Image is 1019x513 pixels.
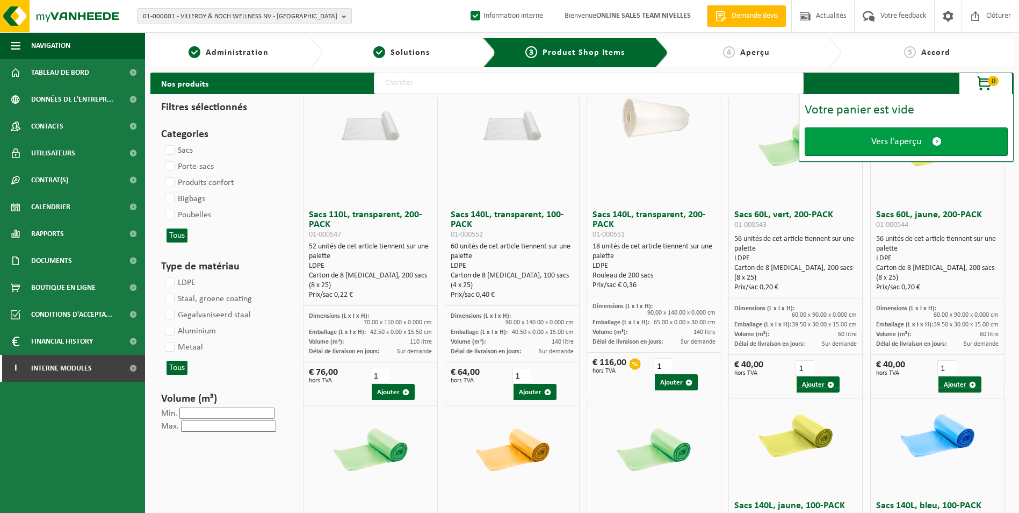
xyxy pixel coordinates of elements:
label: Aluminium [163,323,216,339]
img: 01-000549 [467,402,558,494]
span: 60.00 x 90.00 x 0.000 cm [792,312,857,318]
h3: Sacs 60L, vert, 200-PACK [734,210,857,232]
button: 01-000001 - VILLEROY & BOCH WELLNESS NV - [GEOGRAPHIC_DATA] [137,8,352,24]
span: 39.50 x 30.00 x 15.00 cm [792,322,857,328]
div: 18 unités de cet article tiennent sur une palette [592,242,716,290]
span: 01-000544 [876,221,908,229]
img: 01-000547 [325,97,416,143]
input: 1 [512,368,531,384]
span: Dimensions (L x l x H): [592,303,653,310]
div: Prix/sac € 0,36 [592,281,716,290]
span: 90.00 x 140.00 x 0.000 cm [647,310,716,316]
label: Metaal [163,339,203,355]
div: Carton de 8 [MEDICAL_DATA], 200 sacs (8 x 25) [309,271,432,290]
a: Vers l'aperçu [805,127,1008,156]
span: Emballage (L x l x H): [876,322,933,328]
div: Prix/sac 0,20 € [876,283,999,293]
span: Aperçu [740,48,770,57]
span: Contrat(s) [31,167,68,194]
span: Emballage (L x l x H): [309,329,366,336]
span: hors TVA [451,377,480,384]
div: Votre panier est vide [805,104,1008,117]
img: 01-000554 [750,388,841,480]
div: LDPE [876,254,999,263]
span: 4 [723,46,735,58]
h2: Nos produits [150,73,219,94]
div: € 116,00 [592,358,626,374]
span: Utilisateurs [31,140,75,167]
span: Délai de livraison en jours: [876,341,946,347]
input: 1 [371,368,389,384]
span: 70.00 x 110.00 x 0.000 cm [364,319,432,326]
span: hors TVA [876,370,905,376]
span: Conditions d'accepta... [31,301,112,328]
img: 01-000553 [608,402,699,494]
a: 5Accord [847,46,1008,59]
span: Sur demande [681,339,716,345]
span: Tableau de bord [31,59,89,86]
span: Emballage (L x l x H): [734,322,791,328]
span: Délai de livraison en jours: [734,341,805,347]
span: Product Shop Items [543,48,625,57]
button: Tous [167,361,187,375]
span: Dimensions (L x l x H): [451,313,511,319]
span: Documents [31,247,72,274]
img: 01-000551 [608,97,699,143]
label: Min. [161,409,177,418]
span: Volume (m³): [592,329,627,336]
span: Volume (m³): [451,339,486,345]
div: LDPE [592,261,716,271]
div: Carton de 8 [MEDICAL_DATA], 100 sacs (4 x 25) [451,271,574,290]
span: 110 litre [410,339,432,345]
span: Sur demande [397,348,432,355]
span: Volume (m³): [876,331,911,338]
label: Gegalvaniseerd staal [163,307,251,323]
span: Solutions [391,48,430,57]
div: 56 unités de cet article tiennent sur une palette [876,234,999,293]
img: 01-000552 [467,97,558,143]
span: Rapports [31,220,64,247]
div: € 76,00 [309,368,338,384]
div: LDPE [309,261,432,271]
div: Prix/sac 0,22 € [309,290,432,300]
label: Sacs [163,142,193,159]
h3: Sacs 140L, transparent, 200-PACK [592,210,716,239]
input: Chercher [374,73,804,94]
span: Données de l'entrepr... [31,86,113,113]
span: Sur demande [539,348,574,355]
label: LDPE [163,275,196,291]
a: 1Administration [156,46,301,59]
img: 01-000548 [325,402,416,494]
div: Rouleau de 200 sacs [592,271,716,281]
span: Volume (m³): [734,331,769,338]
button: Tous [167,229,187,243]
h3: Type de matériau [161,259,284,275]
span: Accord [921,48,950,57]
div: Carton de 8 [MEDICAL_DATA], 200 sacs (8 x 25) [876,263,999,283]
div: Carton de 8 [MEDICAL_DATA], 200 sacs (8 x 25) [734,263,857,283]
h3: Sacs 140L, transparent, 100-PACK [451,210,574,239]
span: 3 [525,46,537,58]
h3: Sacs 60L, jaune, 200-PACK [876,210,999,232]
input: 1 [937,360,956,376]
span: Délai de livraison en jours: [451,348,521,355]
span: Administration [206,48,269,57]
span: 60.00 x 90.00 x 0.000 cm [934,312,999,318]
span: 39.50 x 30.00 x 15.00 cm [934,322,999,328]
span: hors TVA [592,368,626,374]
span: Boutique en ligne [31,274,96,301]
a: 2Solutions [328,46,474,59]
span: 60 litre [838,331,857,338]
input: 1 [654,358,672,374]
span: I [11,355,20,382]
span: 140 litre [552,339,574,345]
span: 140 litre [693,329,716,336]
label: Produits confort [163,175,234,191]
span: 40.50 x 0.00 x 15.00 cm [512,329,574,336]
span: 2 [373,46,385,58]
div: LDPE [451,261,574,271]
span: 90.00 x 140.00 x 0.000 cm [505,319,574,326]
span: 01-000552 [451,231,483,239]
span: 42.50 x 0.00 x 15.50 cm [370,329,432,336]
h3: Filtres sélectionnés [161,99,284,116]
